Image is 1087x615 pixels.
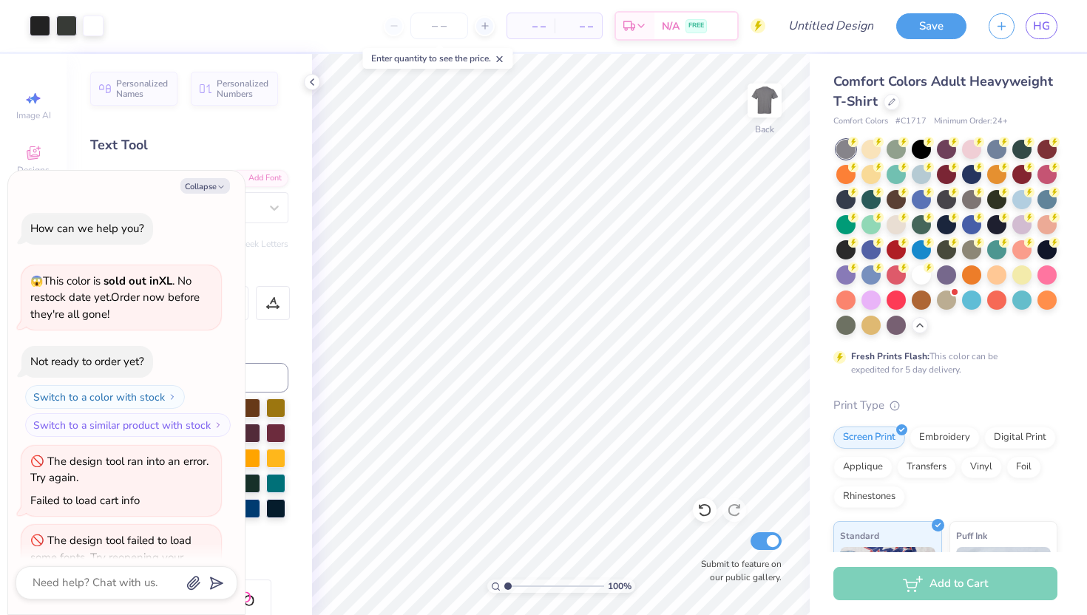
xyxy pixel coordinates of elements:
[363,48,513,69] div: Enter quantity to see the price.
[910,427,980,449] div: Embroidery
[217,78,269,99] span: Personalized Numbers
[30,354,144,369] div: Not ready to order yet?
[17,164,50,176] span: Designs
[688,21,704,31] span: FREE
[662,18,680,34] span: N/A
[116,78,169,99] span: Personalized Names
[897,456,956,478] div: Transfers
[1033,18,1050,35] span: HG
[16,109,51,121] span: Image AI
[984,427,1056,449] div: Digital Print
[516,18,546,34] span: – –
[25,385,185,409] button: Switch to a color with stock
[956,528,987,543] span: Puff Ink
[896,13,966,39] button: Save
[1026,13,1057,39] a: HG
[693,557,782,584] label: Submit to feature on our public gallery.
[833,115,888,128] span: Comfort Colors
[180,178,230,194] button: Collapse
[608,580,631,593] span: 100 %
[833,397,1057,414] div: Print Type
[30,533,192,581] div: The design tool failed to load some fonts. Try reopening your design to fix the issue.
[30,221,144,236] div: How can we help you?
[30,493,140,508] div: Failed to load cart info
[104,273,172,288] strong: sold out in XL
[895,115,927,128] span: # C1717
[410,13,468,39] input: – –
[755,123,774,136] div: Back
[851,350,1033,376] div: This color can be expedited for 5 day delivery.
[214,421,223,429] img: Switch to a similar product with stock
[840,528,879,543] span: Standard
[563,18,593,34] span: – –
[25,413,231,437] button: Switch to a similar product with stock
[833,486,905,508] div: Rhinestones
[30,454,209,486] div: The design tool ran into an error. Try again.
[833,427,905,449] div: Screen Print
[833,456,893,478] div: Applique
[750,86,779,115] img: Back
[1006,456,1041,478] div: Foil
[833,72,1053,110] span: Comfort Colors Adult Heavyweight T-Shirt
[30,274,43,288] span: 😱
[851,350,929,362] strong: Fresh Prints Flash:
[934,115,1008,128] span: Minimum Order: 24 +
[776,11,885,41] input: Untitled Design
[30,273,200,322] span: This color is . No restock date yet. Order now before they're all gone!
[230,170,288,187] div: Add Font
[90,135,288,155] div: Text Tool
[168,393,177,401] img: Switch to a color with stock
[961,456,1002,478] div: Vinyl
